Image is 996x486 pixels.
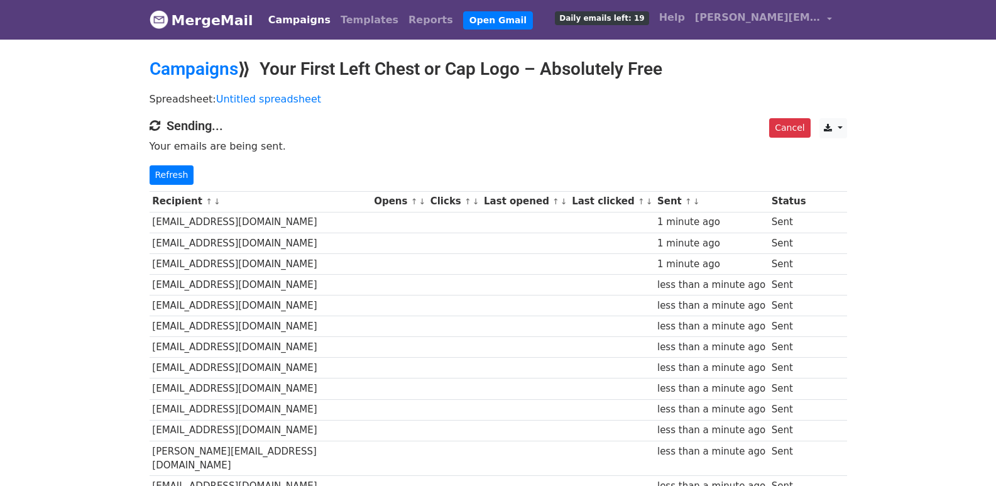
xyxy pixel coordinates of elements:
[263,8,336,33] a: Campaigns
[769,295,809,316] td: Sent
[150,7,253,33] a: MergeMail
[657,361,765,375] div: less than a minute ago
[150,118,847,133] h4: Sending...
[769,316,809,337] td: Sent
[411,197,418,206] a: ↑
[657,445,765,459] div: less than a minute ago
[481,191,569,212] th: Last opened
[550,5,654,30] a: Daily emails left: 19
[419,197,425,206] a: ↓
[769,274,809,295] td: Sent
[657,319,765,334] div: less than a minute ago
[657,215,765,229] div: 1 minute ago
[657,236,765,251] div: 1 minute ago
[150,337,371,358] td: [EMAIL_ADDRESS][DOMAIN_NAME]
[403,8,458,33] a: Reports
[657,257,765,272] div: 1 minute ago
[555,11,648,25] span: Daily emails left: 19
[769,118,810,138] a: Cancel
[150,165,194,185] a: Refresh
[769,337,809,358] td: Sent
[769,358,809,378] td: Sent
[336,8,403,33] a: Templates
[769,212,809,233] td: Sent
[150,274,371,295] td: [EMAIL_ADDRESS][DOMAIN_NAME]
[657,278,765,292] div: less than a minute ago
[150,191,371,212] th: Recipient
[769,378,809,399] td: Sent
[933,426,996,486] iframe: Chat Widget
[690,5,837,35] a: [PERSON_NAME][EMAIL_ADDRESS][DOMAIN_NAME]
[464,197,471,206] a: ↑
[657,340,765,355] div: less than a minute ago
[657,382,765,396] div: less than a minute ago
[769,441,809,476] td: Sent
[693,197,700,206] a: ↓
[769,253,809,274] td: Sent
[150,58,847,80] h2: ⟫ Your First Left Chest or Cap Logo – Absolutely Free
[657,423,765,438] div: less than a minute ago
[473,197,479,206] a: ↓
[769,420,809,441] td: Sent
[654,191,769,212] th: Sent
[695,10,821,25] span: [PERSON_NAME][EMAIL_ADDRESS][DOMAIN_NAME]
[150,295,371,316] td: [EMAIL_ADDRESS][DOMAIN_NAME]
[150,399,371,420] td: [EMAIL_ADDRESS][DOMAIN_NAME]
[150,92,847,106] p: Spreadsheet:
[427,191,481,212] th: Clicks
[150,140,847,153] p: Your emails are being sent.
[769,399,809,420] td: Sent
[150,441,371,476] td: [PERSON_NAME][EMAIL_ADDRESS][DOMAIN_NAME]
[654,5,690,30] a: Help
[769,233,809,253] td: Sent
[552,197,559,206] a: ↑
[150,253,371,274] td: [EMAIL_ADDRESS][DOMAIN_NAME]
[150,358,371,378] td: [EMAIL_ADDRESS][DOMAIN_NAME]
[150,10,168,29] img: MergeMail logo
[205,197,212,206] a: ↑
[463,11,533,30] a: Open Gmail
[657,299,765,313] div: less than a minute ago
[150,378,371,399] td: [EMAIL_ADDRESS][DOMAIN_NAME]
[561,197,567,206] a: ↓
[657,402,765,417] div: less than a minute ago
[150,212,371,233] td: [EMAIL_ADDRESS][DOMAIN_NAME]
[214,197,221,206] a: ↓
[569,191,654,212] th: Last clicked
[646,197,653,206] a: ↓
[150,58,238,79] a: Campaigns
[150,420,371,441] td: [EMAIL_ADDRESS][DOMAIN_NAME]
[769,191,809,212] th: Status
[150,316,371,337] td: [EMAIL_ADDRESS][DOMAIN_NAME]
[150,233,371,253] td: [EMAIL_ADDRESS][DOMAIN_NAME]
[685,197,692,206] a: ↑
[638,197,645,206] a: ↑
[371,191,427,212] th: Opens
[216,93,321,105] a: Untitled spreadsheet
